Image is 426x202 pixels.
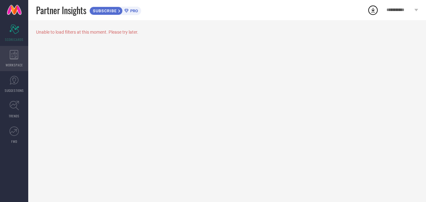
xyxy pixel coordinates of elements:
[36,30,418,35] div: Unable to load filters at this moment. Please try later.
[11,139,17,144] span: FWD
[36,4,86,17] span: Partner Insights
[5,88,24,93] span: SUGGESTIONS
[90,8,118,13] span: SUBSCRIBE
[6,63,23,67] span: WORKSPACE
[5,37,24,42] span: SCORECARDS
[129,8,138,13] span: PRO
[367,4,379,16] div: Open download list
[89,5,141,15] a: SUBSCRIBEPRO
[9,114,19,118] span: TRENDS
